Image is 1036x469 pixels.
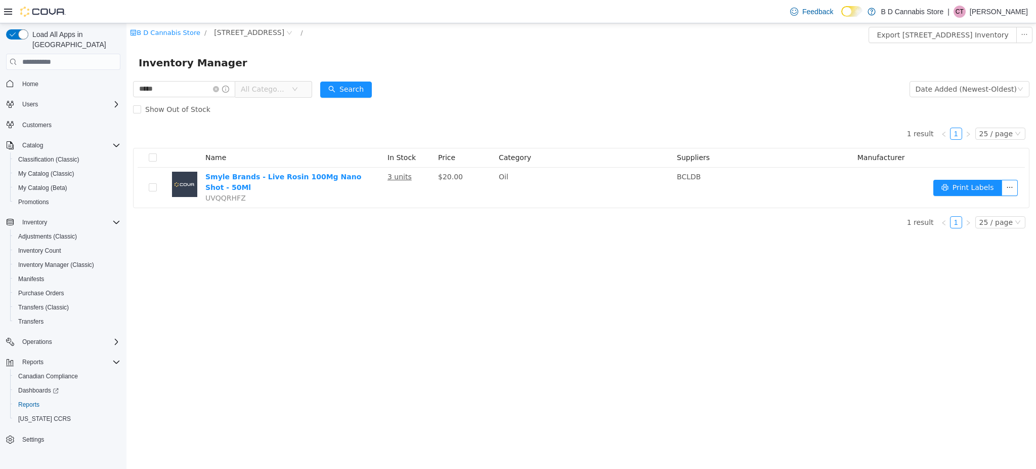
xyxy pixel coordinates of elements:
span: Washington CCRS [14,413,120,425]
u: 3 units [261,149,285,158]
button: My Catalog (Beta) [10,181,124,195]
a: Classification (Classic) [14,153,83,166]
span: Manifests [14,273,120,285]
button: My Catalog (Classic) [10,167,124,181]
span: Transfers (Classic) [18,303,69,311]
span: Adjustments (Classic) [14,230,120,243]
span: UVQQRHFZ [79,171,119,179]
button: Inventory [18,216,51,228]
p: B D Cannabis Store [881,6,943,18]
button: Purchase Orders [10,286,124,300]
i: icon: down [165,63,171,70]
button: Canadian Compliance [10,369,124,383]
button: Manifests [10,272,124,286]
div: Cody Tomlinson [954,6,966,18]
button: Operations [18,336,56,348]
span: Customers [18,119,120,131]
span: In Stock [261,130,289,138]
button: Catalog [18,139,47,151]
span: Home [18,77,120,90]
span: Inventory [22,218,47,226]
span: Settings [18,433,120,446]
span: Manufacturer [731,130,779,138]
i: icon: down [891,63,897,70]
button: Users [18,98,42,110]
img: Smyle Brands - Live Rosin 100Mg Nano Shot - 50Ml placeholder [46,148,71,174]
span: Settings [22,436,44,444]
span: Dashboards [14,384,120,397]
a: My Catalog (Beta) [14,182,71,194]
button: Operations [2,335,124,349]
button: icon: printerPrint Labels [807,157,876,173]
span: Classification (Classic) [18,155,79,164]
img: Cova [20,7,66,17]
button: Catalog [2,138,124,152]
div: 25 / page [853,105,886,116]
span: 522 Admirals Road [88,4,158,15]
li: 1 [824,193,836,205]
a: Inventory Count [14,245,65,257]
button: icon: searchSearch [194,58,245,74]
div: 25 / page [853,193,886,205]
span: Name [79,130,100,138]
span: Canadian Compliance [14,370,120,382]
i: icon: right [839,108,845,114]
span: Feedback [802,7,833,17]
a: icon: shopB D Cannabis Store [4,6,74,13]
button: Customers [2,118,124,132]
span: Inventory Manager (Classic) [18,261,94,269]
a: Canadian Compliance [14,370,82,382]
a: Settings [18,434,48,446]
a: Customers [18,119,56,131]
i: icon: close-circle [87,63,93,69]
span: / [174,6,176,13]
span: BCLDB [550,149,574,158]
button: Reports [10,398,124,412]
span: Reports [18,401,39,409]
a: Inventory Manager (Classic) [14,259,98,271]
button: icon: ellipsis [875,157,891,173]
span: Inventory Manager (Classic) [14,259,120,271]
span: Operations [22,338,52,346]
a: Purchase Orders [14,287,68,299]
a: [US_STATE] CCRS [14,413,75,425]
span: Users [22,100,38,108]
a: Manifests [14,273,48,285]
span: Promotions [14,196,120,208]
span: Catalog [18,139,120,151]
span: $20.00 [312,149,336,158]
span: My Catalog (Classic) [14,168,120,180]
span: Inventory Count [14,245,120,257]
i: icon: info-circle [96,62,103,69]
span: My Catalog (Classic) [18,170,74,178]
span: Home [22,80,38,88]
i: icon: down [888,196,894,203]
span: Adjustments (Classic) [18,232,77,241]
p: | [947,6,949,18]
div: Date Added (Newest-Oldest) [789,58,890,73]
span: Inventory Count [18,247,61,255]
i: icon: left [814,108,821,114]
button: [US_STATE] CCRS [10,412,124,426]
button: Inventory [2,215,124,229]
li: Previous Page [811,193,824,205]
span: Reports [14,399,120,411]
span: / [78,6,80,13]
a: Adjustments (Classic) [14,230,81,243]
a: Feedback [786,2,837,22]
span: My Catalog (Beta) [14,182,120,194]
a: My Catalog (Classic) [14,168,78,180]
i: icon: left [814,197,821,203]
li: Next Page [836,104,848,116]
i: icon: right [839,197,845,203]
a: Dashboards [14,384,63,397]
button: Reports [2,355,124,369]
span: Transfers (Classic) [14,301,120,314]
a: Transfers [14,316,48,328]
button: Home [2,76,124,91]
span: Load All Apps in [GEOGRAPHIC_DATA] [28,29,120,50]
button: Promotions [10,195,124,209]
span: Promotions [18,198,49,206]
button: Reports [18,356,48,368]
